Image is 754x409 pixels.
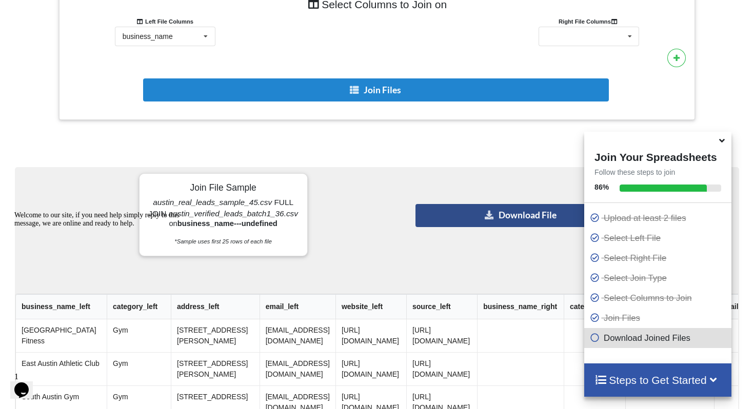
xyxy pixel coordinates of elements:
iframe: chat widget [10,368,43,399]
td: [URL][DOMAIN_NAME] [406,319,477,352]
p: Download Joined Files [589,332,729,344]
div: Welcome to our site, if you need help simply reply to this message, we are online and ready to help. [4,4,189,21]
i: austin_verified_leads_batch1_36.csv [169,209,298,218]
h4: Join Your Spreadsheets [584,148,731,163]
iframe: chat widget [10,207,195,363]
th: email_left [260,294,335,319]
p: Select Join Type [589,272,729,284]
p: Select Left File [589,232,729,244]
h5: Join File Sample [148,182,298,193]
i: *Sample uses first 25 rows of each file [174,238,272,244]
th: website_left [335,294,406,319]
td: [STREET_ADDRESS][PERSON_NAME] [171,319,260,352]
p: Follow these steps to join [584,167,731,177]
p: Select Right File [589,252,729,264]
td: [EMAIL_ADDRESS][DOMAIN_NAME] [260,352,335,385]
button: Download File [415,204,626,227]
p: Upload at least 2 files [589,212,729,224]
td: [STREET_ADDRESS][PERSON_NAME] [171,352,260,385]
b: business_name---undefined [177,219,277,228]
th: business_name_right [478,294,564,319]
button: Join Files [143,78,609,101]
span: on [169,219,277,228]
td: East Austin Athletic Club [16,352,107,385]
td: [EMAIL_ADDRESS][DOMAIN_NAME] [260,319,335,352]
th: category_right [564,294,625,319]
b: Right File Columns [559,18,620,25]
i: austin_real_leads_sample_45.csv [153,198,272,207]
p: Select Columns to Join [589,292,729,304]
th: address_left [171,294,260,319]
b: Left File Columns [136,18,193,25]
td: Gym [107,352,171,385]
td: [URL][DOMAIN_NAME] [406,352,477,385]
td: [URL][DOMAIN_NAME] [335,319,406,352]
p: FULL JOIN [148,197,298,219]
td: [URL][DOMAIN_NAME] [335,352,406,385]
span: Welcome to our site, if you need help simply reply to this message, we are online and ready to help. [4,4,169,20]
div: business_name [123,33,173,40]
th: source_left [406,294,477,319]
b: 86 % [594,183,609,191]
h4: Steps to Get Started [594,374,721,386]
p: Join Files [589,312,729,324]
